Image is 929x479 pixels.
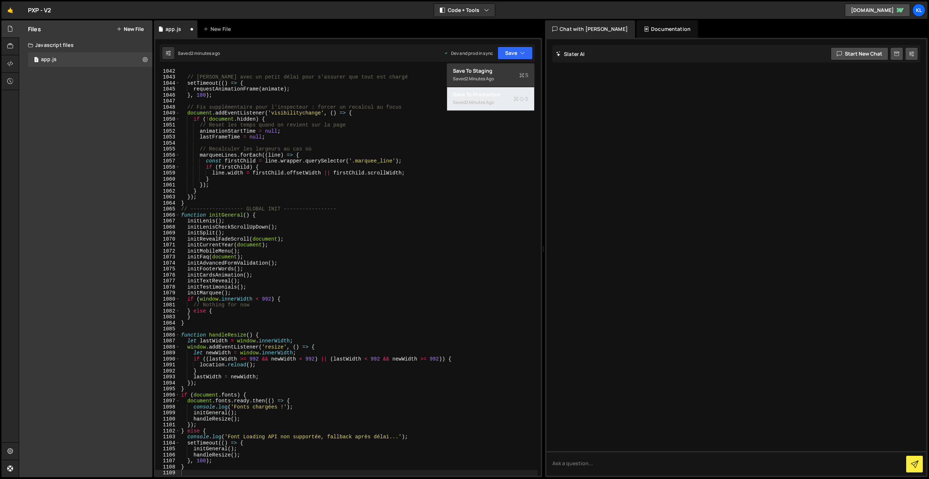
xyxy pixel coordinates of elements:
div: 1063 [155,194,180,200]
div: 1047 [155,98,180,104]
div: 1050 [155,116,180,122]
span: S [519,72,528,79]
div: 1070 [155,236,180,242]
div: 1091 [155,362,180,368]
div: 2 minutes ago [466,99,494,105]
div: 1062 [155,188,180,194]
h2: Files [28,25,41,33]
div: 2 minutes ago [191,50,220,56]
div: 2 minutes ago [466,76,494,82]
div: 1081 [155,302,180,308]
div: 1074 [155,260,180,266]
div: 1092 [155,368,180,374]
span: S [513,95,528,102]
div: 1049 [155,110,180,116]
div: 1069 [155,230,180,236]
div: 1060 [155,176,180,182]
div: 1102 [155,428,180,434]
div: 1048 [155,104,180,110]
div: 1064 [155,200,180,206]
button: New File [116,26,144,32]
button: Code + Tools [434,4,495,17]
div: 1073 [155,254,180,260]
div: 1057 [155,158,180,164]
div: 1075 [155,266,180,272]
div: 1051 [155,122,180,128]
h2: Slater AI [556,51,585,57]
div: 1088 [155,344,180,350]
div: 1066 [155,212,180,218]
button: Save to ProductionS Saved2 minutes ago [447,87,534,111]
button: Save to StagingS Saved2 minutes ago [447,64,534,87]
span: 1 [34,57,38,63]
div: 1082 [155,308,180,314]
div: PXP - V2 [28,6,51,15]
div: 1044 [155,80,180,86]
div: Javascript files [19,38,152,52]
div: 1045 [155,86,180,92]
div: 1077 [155,278,180,284]
div: Save to Staging [453,67,528,75]
div: 1100 [155,416,180,422]
div: 1087 [155,338,180,344]
div: 1042 [155,68,180,75]
div: 1059 [155,170,180,176]
div: 1079 [155,290,180,296]
div: 1099 [155,410,180,416]
div: 1107 [155,458,180,464]
div: 1055 [155,146,180,152]
div: Chat with [PERSON_NAME] [545,20,635,38]
div: 1072 [155,248,180,254]
div: New File [203,25,234,33]
div: 1094 [155,380,180,386]
div: 1086 [155,332,180,338]
div: app.js [41,56,57,63]
div: 1076 [155,272,180,278]
div: Saved [178,50,220,56]
div: 1078 [155,284,180,290]
div: Saved [453,98,528,107]
div: Dev and prod in sync [444,50,493,56]
div: 1052 [155,128,180,134]
div: 1098 [155,404,180,410]
div: 16752/45754.js [28,52,152,67]
div: 1071 [155,242,180,248]
div: 1080 [155,296,180,302]
div: 1108 [155,464,180,470]
div: 1104 [155,440,180,446]
button: Save [498,47,533,60]
div: 1089 [155,350,180,356]
div: app.js [165,25,181,33]
div: 1095 [155,386,180,392]
div: 1109 [155,470,180,476]
div: 1068 [155,224,180,230]
button: Start new chat [831,47,888,60]
div: 1101 [155,422,180,428]
div: 1053 [155,134,180,140]
div: 1097 [155,398,180,404]
div: 1061 [155,182,180,188]
a: Kl [912,4,925,17]
div: 1058 [155,164,180,170]
div: 1090 [155,356,180,362]
div: 1065 [155,206,180,212]
div: 1085 [155,326,180,332]
div: Documentation [637,20,698,38]
div: 1043 [155,74,180,80]
div: 1054 [155,140,180,146]
div: 1056 [155,152,180,158]
div: 1067 [155,218,180,224]
div: 1046 [155,92,180,98]
div: 1105 [155,446,180,452]
a: 🤙 [1,1,19,19]
div: Save to Production [453,91,528,98]
a: [DOMAIN_NAME] [845,4,910,17]
div: 1096 [155,392,180,398]
div: 1083 [155,314,180,320]
div: 1084 [155,320,180,326]
div: 1106 [155,452,180,458]
div: Saved [453,75,528,83]
div: 1103 [155,434,180,440]
div: 1093 [155,374,180,380]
